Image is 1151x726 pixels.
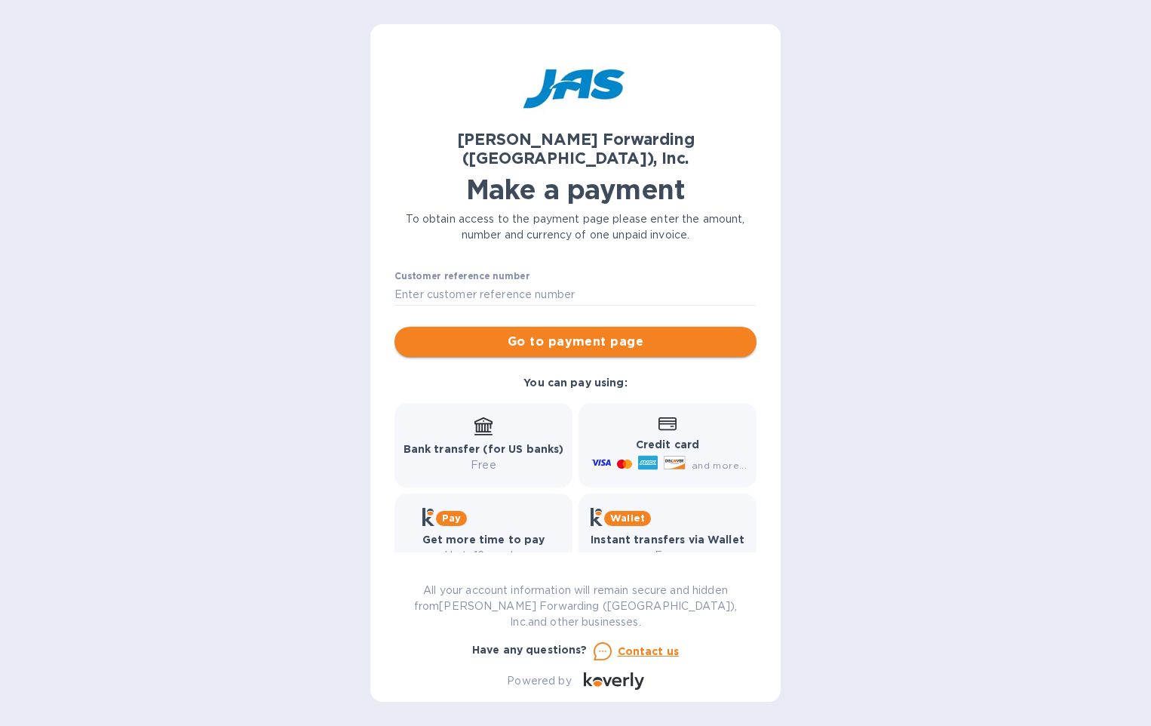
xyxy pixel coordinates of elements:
[618,645,680,657] u: Contact us
[394,283,757,306] input: Enter customer reference number
[457,130,695,168] b: [PERSON_NAME] Forwarding ([GEOGRAPHIC_DATA]), Inc.
[394,211,757,243] p: To obtain access to the payment page please enter the amount, number and currency of one unpaid i...
[394,174,757,205] h1: Make a payment
[404,457,564,473] p: Free
[394,327,757,357] button: Go to payment page
[636,438,699,451] b: Credit card
[610,512,645,524] b: Wallet
[591,548,744,564] p: Free
[422,534,545,546] b: Get more time to pay
[394,583,757,630] p: All your account information will remain secure and hidden from [PERSON_NAME] Forwarding ([GEOGRA...
[442,512,461,524] b: Pay
[394,272,529,281] label: Customer reference number
[692,460,747,471] span: and more...
[591,534,744,546] b: Instant transfers via Wallet
[523,377,627,389] b: You can pay using:
[472,644,588,656] b: Have any questions?
[507,673,571,689] p: Powered by
[407,333,744,351] span: Go to payment page
[422,548,545,564] p: Up to 12 weeks
[404,443,564,455] b: Bank transfer (for US banks)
